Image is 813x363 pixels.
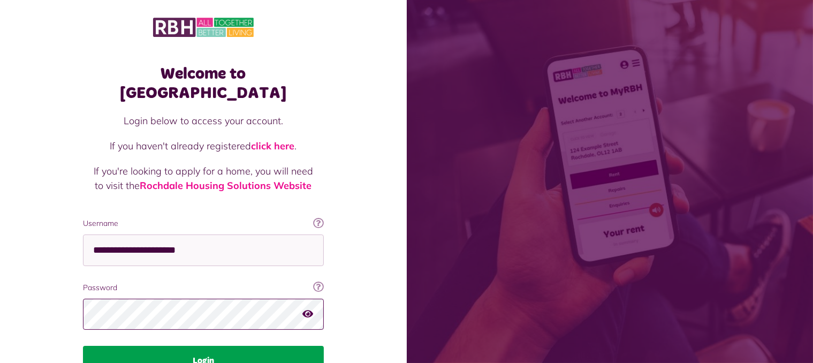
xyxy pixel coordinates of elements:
[83,218,324,229] label: Username
[140,179,311,192] a: Rochdale Housing Solutions Website
[94,164,313,193] p: If you're looking to apply for a home, you will need to visit the
[94,114,313,128] p: Login below to access your account.
[153,16,254,39] img: MyRBH
[83,64,324,103] h1: Welcome to [GEOGRAPHIC_DATA]
[251,140,294,152] a: click here
[83,282,324,293] label: Password
[94,139,313,153] p: If you haven't already registered .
